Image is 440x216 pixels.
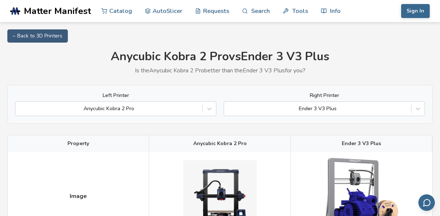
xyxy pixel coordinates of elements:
input: Ender 3 V3 Plus [228,106,229,112]
span: Property [67,141,89,147]
button: Send feedback via email [418,194,435,211]
span: Anycubic Kobra 2 Pro [193,141,247,147]
h1: Anycubic Kobra 2 Pro vs Ender 3 V3 Plus [7,50,433,64]
span: Matter Manifest [24,6,91,16]
a: ← Back to 3D Printers [7,29,68,43]
button: Sign In [401,4,430,18]
span: Image [70,193,87,199]
p: Is the Anycubic Kobra 2 Pro better than the Ender 3 V3 Plus for you? [7,67,433,74]
label: Left Printer [15,93,216,98]
label: Right Printer [224,93,425,98]
input: Anycubic Kobra 2 Pro [19,106,21,112]
span: Ender 3 V3 Plus [342,141,381,147]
